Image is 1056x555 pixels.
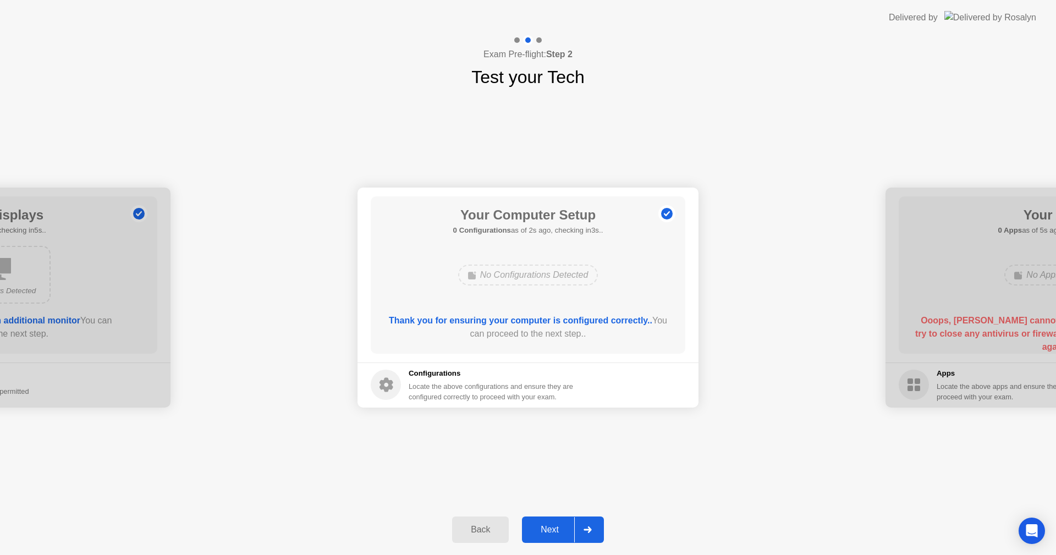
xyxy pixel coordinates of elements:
div: Open Intercom Messenger [1019,518,1045,544]
h1: Your Computer Setup [453,205,603,225]
b: Thank you for ensuring your computer is configured correctly.. [389,316,652,325]
div: Back [455,525,505,535]
button: Back [452,516,509,543]
h1: Test your Tech [471,64,585,90]
div: You can proceed to the next step.. [387,314,670,340]
h5: Configurations [409,368,575,379]
b: 0 Configurations [453,226,511,234]
h5: as of 2s ago, checking in3s.. [453,225,603,236]
img: Delivered by Rosalyn [944,11,1036,24]
div: No Configurations Detected [458,265,598,285]
b: Step 2 [546,50,573,59]
h4: Exam Pre-flight: [483,48,573,61]
div: Next [525,525,574,535]
button: Next [522,516,604,543]
div: Locate the above configurations and ensure they are configured correctly to proceed with your exam. [409,381,575,402]
div: Delivered by [889,11,938,24]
